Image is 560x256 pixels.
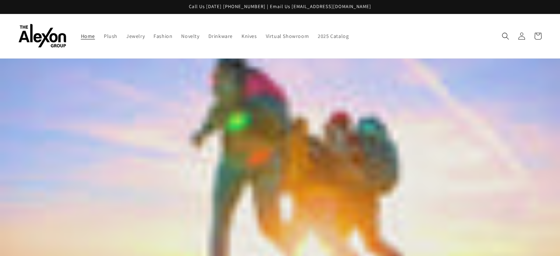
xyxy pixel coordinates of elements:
[318,33,349,39] span: 2025 Catalog
[242,33,257,39] span: Knives
[237,28,261,44] a: Knives
[154,33,172,39] span: Fashion
[266,33,309,39] span: Virtual Showroom
[208,33,233,39] span: Drinkware
[77,28,99,44] a: Home
[181,33,199,39] span: Novelty
[204,28,237,44] a: Drinkware
[149,28,177,44] a: Fashion
[126,33,145,39] span: Jewelry
[497,28,514,44] summary: Search
[313,28,353,44] a: 2025 Catalog
[18,24,66,48] img: The Alexon Group
[177,28,204,44] a: Novelty
[99,28,122,44] a: Plush
[122,28,149,44] a: Jewelry
[81,33,95,39] span: Home
[261,28,314,44] a: Virtual Showroom
[104,33,117,39] span: Plush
